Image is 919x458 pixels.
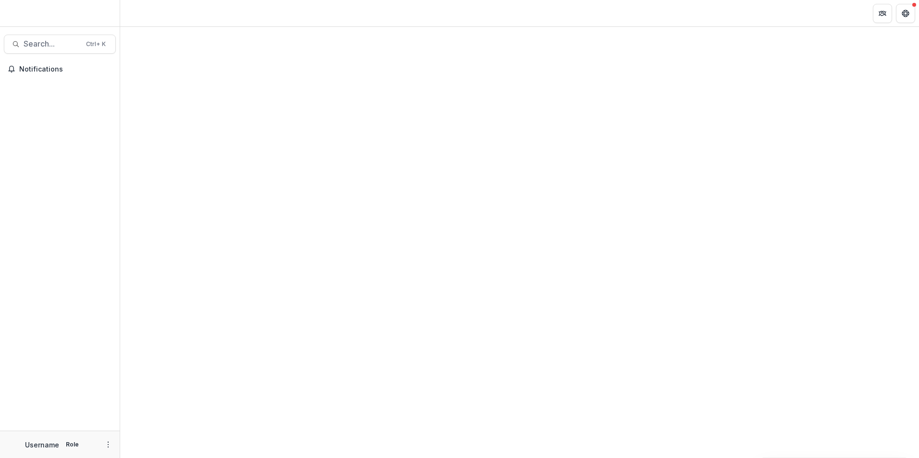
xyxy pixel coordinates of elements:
div: Ctrl + K [84,39,108,49]
p: Role [63,440,82,449]
button: Partners [873,4,892,23]
button: Notifications [4,61,116,77]
p: Username [25,440,59,450]
span: Search... [24,39,80,48]
nav: breadcrumb [124,6,165,20]
span: Notifications [19,65,112,73]
button: Search... [4,35,116,54]
button: Get Help [896,4,915,23]
button: More [102,439,114,450]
